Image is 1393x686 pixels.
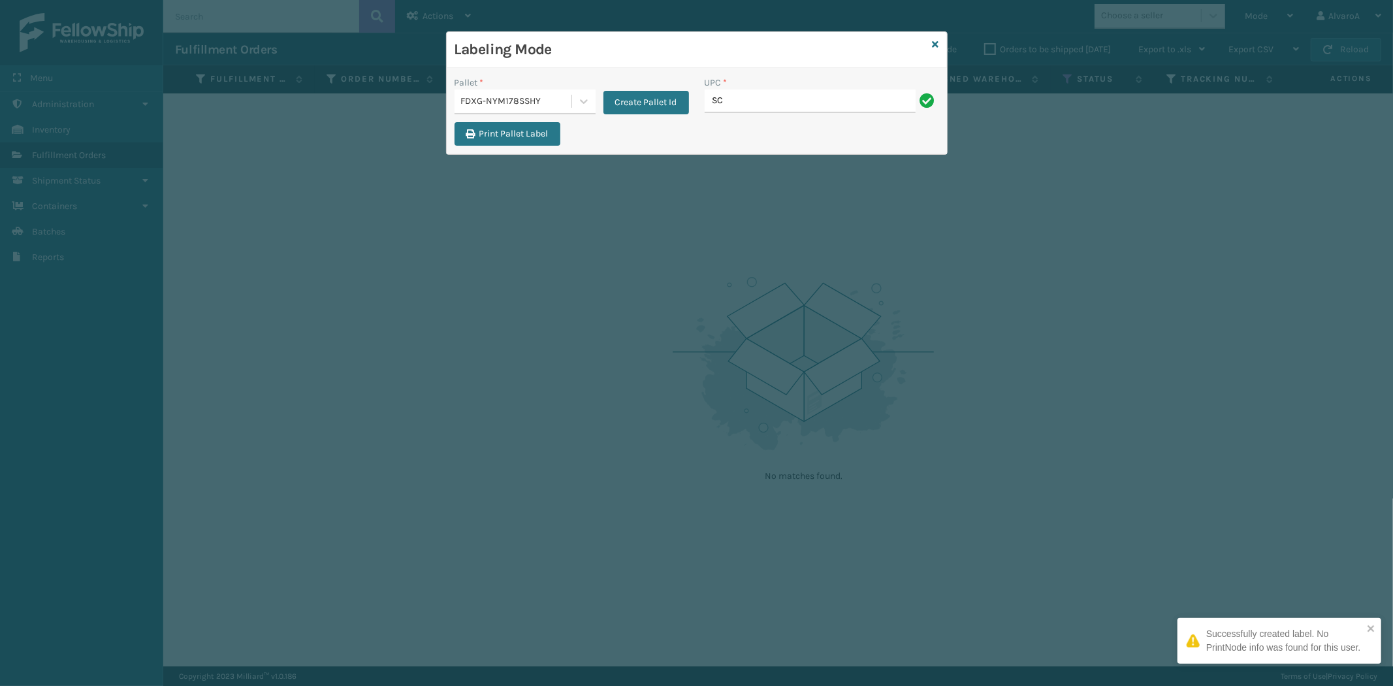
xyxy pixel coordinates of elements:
button: Create Pallet Id [603,91,689,114]
button: Print Pallet Label [455,122,560,146]
div: Successfully created label. No PrintNode info was found for this user. [1206,627,1363,655]
div: FDXG-NYM178SSHY [461,95,573,108]
label: UPC [705,76,728,90]
label: Pallet [455,76,484,90]
button: close [1367,623,1376,636]
h3: Labeling Mode [455,40,927,59]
